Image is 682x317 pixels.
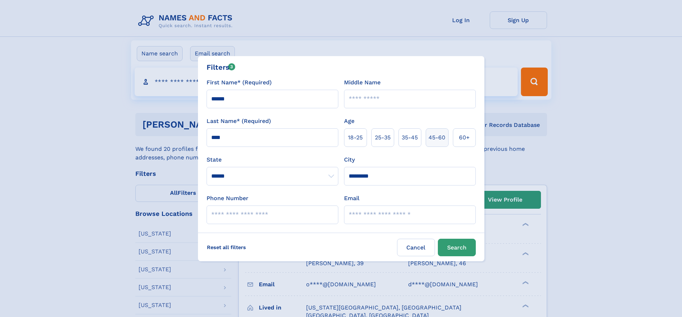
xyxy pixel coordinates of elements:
[344,155,355,164] label: City
[202,239,251,256] label: Reset all filters
[459,133,470,142] span: 60+
[397,239,435,256] label: Cancel
[429,133,445,142] span: 45‑60
[344,194,359,203] label: Email
[207,194,248,203] label: Phone Number
[344,78,381,87] label: Middle Name
[375,133,391,142] span: 25‑35
[207,155,338,164] label: State
[438,239,476,256] button: Search
[207,117,271,125] label: Last Name* (Required)
[344,117,354,125] label: Age
[402,133,418,142] span: 35‑45
[207,62,236,73] div: Filters
[207,78,272,87] label: First Name* (Required)
[348,133,363,142] span: 18‑25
